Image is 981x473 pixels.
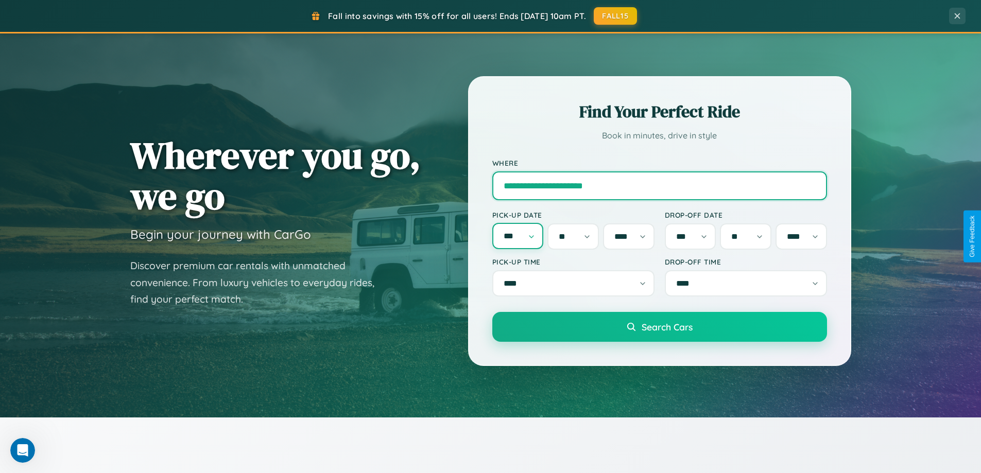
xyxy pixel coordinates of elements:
[642,321,693,332] span: Search Cars
[130,257,388,308] p: Discover premium car rentals with unmatched convenience. From luxury vehicles to everyday rides, ...
[130,226,311,242] h3: Begin your journey with CarGo
[492,128,827,143] p: Book in minutes, drive in style
[130,135,421,216] h1: Wherever you go, we go
[492,159,827,167] label: Where
[665,257,827,266] label: Drop-off Time
[492,211,655,219] label: Pick-up Date
[10,438,35,463] iframe: Intercom live chat
[665,211,827,219] label: Drop-off Date
[594,7,637,25] button: FALL15
[328,11,586,21] span: Fall into savings with 15% off for all users! Ends [DATE] 10am PT.
[492,100,827,123] h2: Find Your Perfect Ride
[492,257,655,266] label: Pick-up Time
[969,216,976,257] div: Give Feedback
[492,312,827,342] button: Search Cars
